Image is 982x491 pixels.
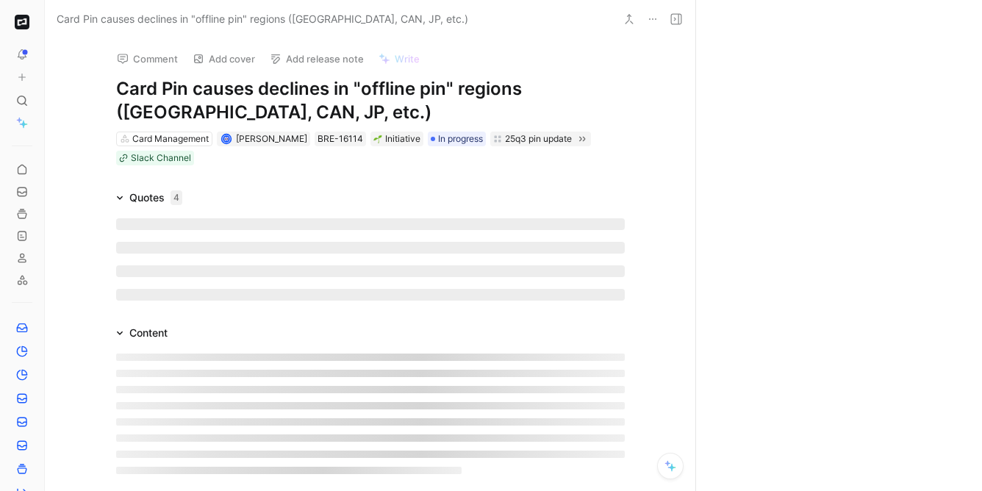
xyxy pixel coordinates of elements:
[110,324,173,342] div: Content
[132,132,209,146] div: Card Management
[263,49,370,69] button: Add release note
[131,151,191,165] div: Slack Channel
[223,135,231,143] img: avatar
[129,324,168,342] div: Content
[110,189,188,207] div: Quotes4
[372,49,426,69] button: Write
[110,49,184,69] button: Comment
[428,132,486,146] div: In progress
[171,190,182,205] div: 4
[505,132,572,146] div: 25q3 pin update
[236,133,307,144] span: [PERSON_NAME]
[395,52,420,65] span: Write
[116,77,625,124] h1: Card Pin causes declines in "offline pin" regions ([GEOGRAPHIC_DATA], CAN, JP, etc.)
[370,132,423,146] div: 🌱Initiative
[57,10,468,28] span: Card Pin causes declines in "offline pin" regions ([GEOGRAPHIC_DATA], CAN, JP, etc.)
[373,132,420,146] div: Initiative
[129,189,182,207] div: Quotes
[186,49,262,69] button: Add cover
[15,15,29,29] img: Brex
[12,12,32,32] button: Brex
[438,132,483,146] span: In progress
[318,132,363,146] div: BRE-16114
[373,135,382,143] img: 🌱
